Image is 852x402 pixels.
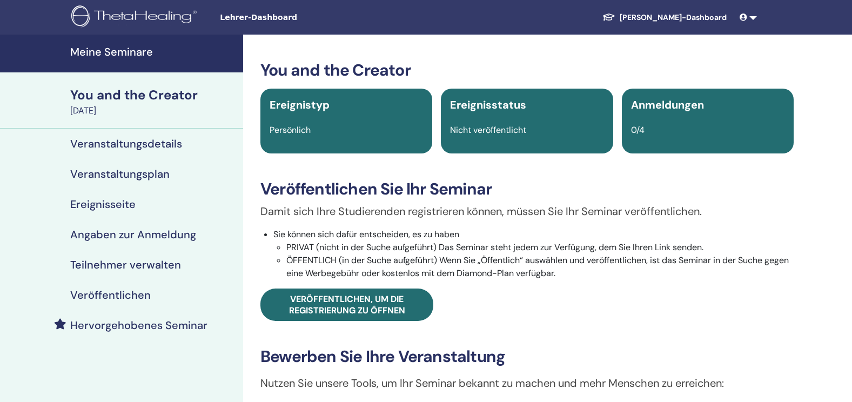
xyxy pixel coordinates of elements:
h4: Teilnehmer verwalten [70,258,181,271]
span: 0/4 [631,124,645,136]
span: Nicht veröffentlicht [450,124,526,136]
h4: Veröffentlichen [70,289,151,301]
h3: You and the Creator [260,61,794,80]
h3: Bewerben Sie Ihre Veranstaltung [260,347,794,366]
font: [PERSON_NAME]-Dashboard [620,12,727,22]
img: logo.png [71,5,200,30]
h4: Angaben zur Anmeldung [70,228,196,241]
span: Ereignisstatus [450,98,526,112]
span: Ereignistyp [270,98,330,112]
p: Damit sich Ihre Studierenden registrieren können, müssen Sie Ihr Seminar veröffentlichen. [260,203,794,219]
span: Anmeldungen [631,98,704,112]
a: Veröffentlichen, um die Registrierung zu öffnen [260,289,433,321]
p: Nutzen Sie unsere Tools, um Ihr Seminar bekannt zu machen und mehr Menschen zu erreichen: [260,375,794,391]
h4: Veranstaltungsdetails [70,137,182,150]
div: [DATE] [70,104,237,117]
img: graduation-cap-white.svg [602,12,615,22]
a: You and the Creator[DATE] [64,86,243,117]
li: ÖFFENTLICH (in der Suche aufgeführt) Wenn Sie „Öffentlich“ auswählen und veröffentlichen, ist das... [286,254,794,280]
h4: Ereignisseite [70,198,136,211]
h4: Veranstaltungsplan [70,167,170,180]
h4: Meine Seminare [70,45,237,58]
span: Lehrer-Dashboard [220,12,382,23]
span: Persönlich [270,124,311,136]
a: [PERSON_NAME]-Dashboard [594,8,735,28]
font: Sie können sich dafür entscheiden, es zu haben [273,229,459,240]
div: You and the Creator [70,86,237,104]
span: Veröffentlichen, um die Registrierung zu öffnen [289,293,405,316]
h3: Veröffentlichen Sie Ihr Seminar [260,179,794,199]
li: PRIVAT (nicht in der Suche aufgeführt) Das Seminar steht jedem zur Verfügung, dem Sie Ihren Link ... [286,241,794,254]
h4: Hervorgehobenes Seminar [70,319,207,332]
